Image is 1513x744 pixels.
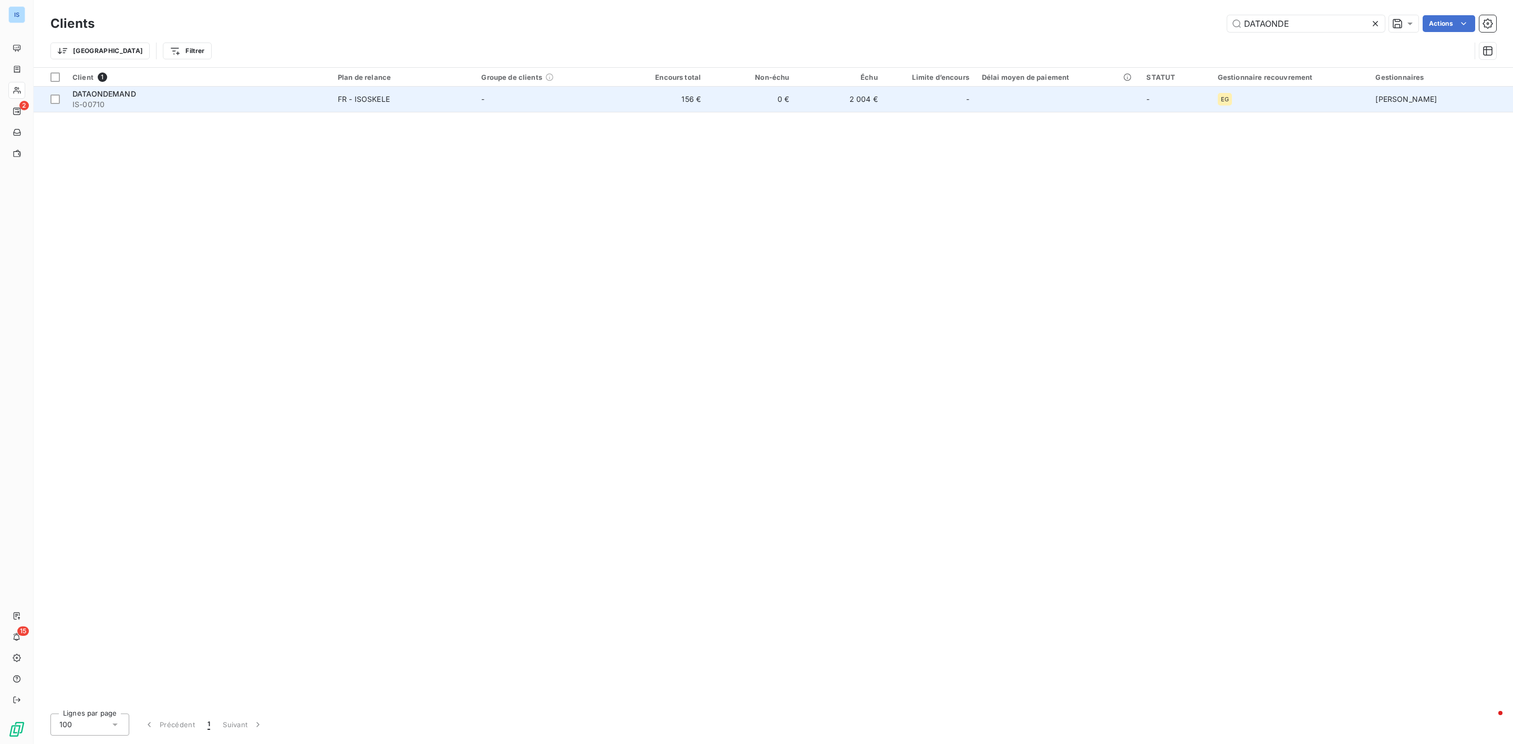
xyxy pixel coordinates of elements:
[625,73,701,81] div: Encours total
[338,73,469,81] div: Plan de relance
[8,6,25,23] div: IS
[72,73,94,81] span: Client
[1218,73,1363,81] div: Gestionnaire recouvrement
[8,721,25,738] img: Logo LeanPay
[50,14,95,33] h3: Clients
[208,719,210,730] span: 1
[707,87,795,112] td: 0 €
[17,626,29,636] span: 15
[98,72,107,82] span: 1
[72,99,325,110] span: IS-00710
[338,94,390,104] div: FR - ISOSKELE
[1227,15,1385,32] input: Rechercher
[1146,73,1205,81] div: STATUT
[1477,708,1502,733] iframe: Intercom live chat
[163,43,211,59] button: Filtrer
[481,73,542,81] span: Groupe de clients
[619,87,707,112] td: 156 €
[19,101,29,110] span: 2
[138,714,201,736] button: Précédent
[795,87,884,112] td: 2 004 €
[59,719,72,730] span: 100
[50,43,150,59] button: [GEOGRAPHIC_DATA]
[72,89,136,98] span: DATAONDEMAND
[1375,95,1437,103] span: [PERSON_NAME]
[201,714,216,736] button: 1
[890,73,969,81] div: Limite d’encours
[1423,15,1475,32] button: Actions
[1375,73,1507,81] div: Gestionnaires
[966,94,969,104] span: -
[713,73,789,81] div: Non-échu
[1146,95,1149,103] span: -
[481,95,484,103] span: -
[216,714,270,736] button: Suivant
[1221,96,1229,102] span: EG
[802,73,877,81] div: Échu
[982,73,1134,81] div: Délai moyen de paiement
